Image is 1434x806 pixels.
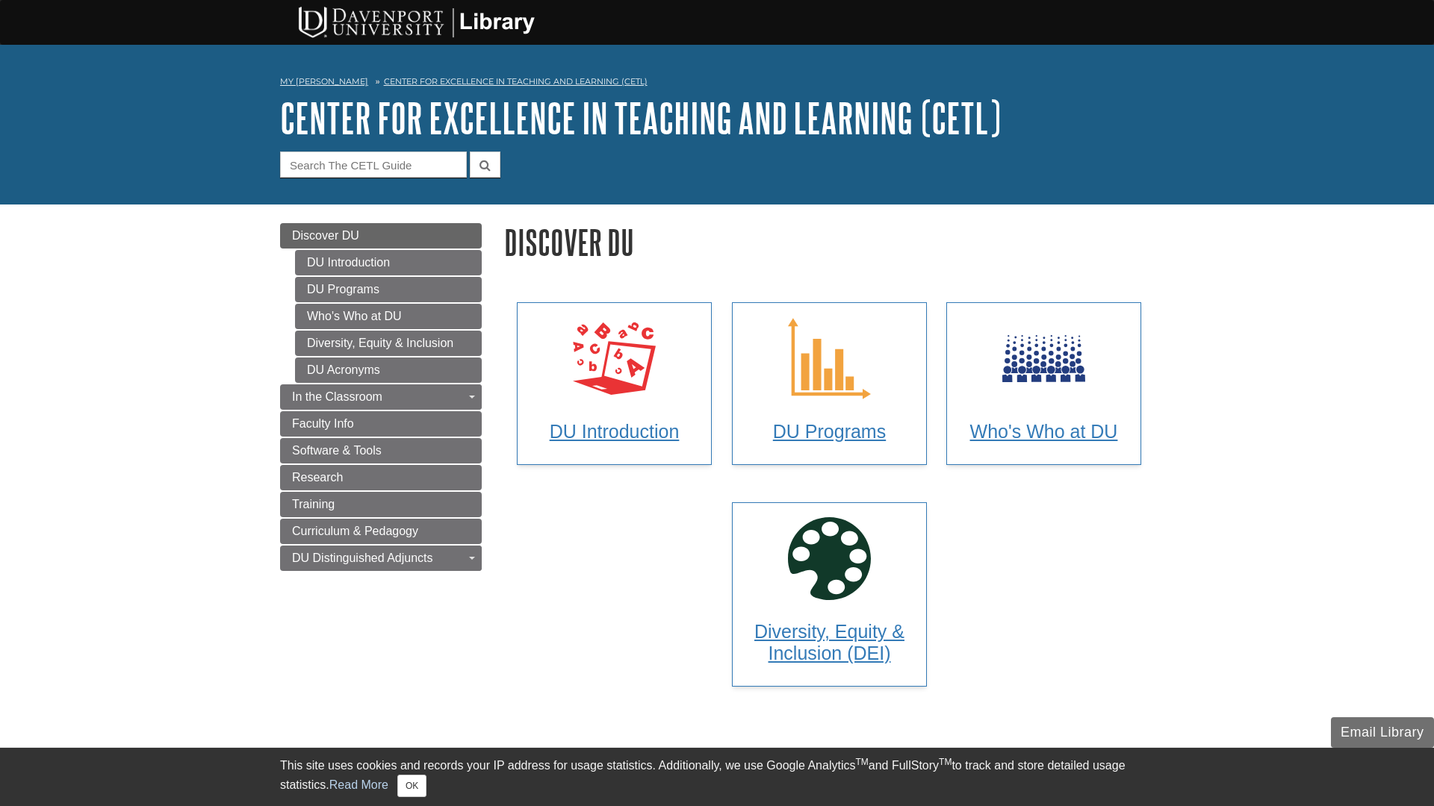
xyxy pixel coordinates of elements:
a: DU Introduction [295,250,482,275]
sup: TM [855,757,868,767]
span: In the Classroom [292,390,382,403]
a: In the Classroom [280,384,482,410]
div: This site uses cookies and records your IP address for usage statistics. Additionally, we use Goo... [280,757,1154,797]
img: DU Libraries [273,4,556,40]
h1: Discover DU [504,223,1154,261]
span: Training [292,498,335,510]
a: Diversity, Equity & Inclusion [295,331,482,356]
a: Who's Who at DU [946,302,1141,465]
h3: DU Programs [747,421,912,443]
a: DU Programs [295,277,482,302]
h3: Diversity, Equity & Inclusion (DEI) [747,621,912,664]
span: Curriculum & Pedagogy [292,525,418,537]
span: DU Distinguished Adjuncts [292,552,433,564]
a: Read More [329,778,388,791]
input: Search The CETL Guide [280,151,467,178]
span: Discover DU [292,229,359,242]
div: Guide Page Menu [280,223,482,571]
button: Email Library [1331,717,1434,748]
a: Training [280,492,482,517]
span: Research [292,471,343,484]
nav: breadcrumb [280,72,1154,96]
a: My [PERSON_NAME] [280,75,368,88]
a: DU Acronyms [295,357,482,383]
h3: DU Introduction [532,421,697,443]
a: Curriculum & Pedagogy [280,519,482,544]
a: Who's Who at DU [295,304,482,329]
sup: TM [939,757,952,767]
a: DU Introduction [517,302,712,465]
a: Center for Excellence in Teaching and Learning (CETL) [280,95,1001,141]
span: Faculty Info [292,417,354,430]
a: Software & Tools [280,438,482,463]
a: Discover DU [280,223,482,249]
a: Research [280,465,482,490]
a: Center for Excellence in Teaching and Learning (CETL) [384,76,648,87]
a: Faculty Info [280,411,482,437]
span: Software & Tools [292,444,382,457]
h3: Who's Who at DU [961,421,1126,443]
a: DU Programs [732,302,927,465]
a: Diversity, Equity & Inclusion (DEI) [732,502,927,687]
button: Close [397,775,426,797]
a: DU Distinguished Adjuncts [280,546,482,571]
